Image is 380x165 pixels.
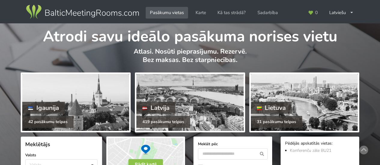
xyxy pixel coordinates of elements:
div: Igaunija [22,102,65,114]
a: Sadarbība [253,7,282,19]
div: Lietuva [251,102,292,114]
div: 42 pasākumu telpas [22,116,74,128]
span: 0 [315,10,318,15]
div: Pēdējās apskatītās vietas: [285,141,355,147]
a: Kā tas strādā? [213,7,250,19]
div: Latvija [136,102,175,114]
div: Latviešu [325,7,358,19]
span: Meklētājs [25,141,50,148]
label: Valsts [25,152,98,158]
a: Pasākumu vietas [146,7,188,19]
div: 31 pasākumu telpas [251,116,302,128]
a: Karte [191,7,210,19]
label: Meklēt pēc [198,141,268,147]
a: Latvija 419 pasākumu telpas [135,72,245,132]
a: Igaunija 42 pasākumu telpas [21,72,131,132]
a: Konferenču zāle BU21 [290,148,331,153]
a: Lietuva 31 pasākumu telpas [249,72,359,132]
h1: Atrodi savu ideālo pasākuma norises vietu [21,23,359,46]
div: 419 pasākumu telpas [136,116,190,128]
img: Baltic Meeting Rooms [25,4,140,20]
p: Atlasi. Nosūti pieprasījumu. Rezervē. Bez maksas. Bez starpniecības. [21,47,359,70]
